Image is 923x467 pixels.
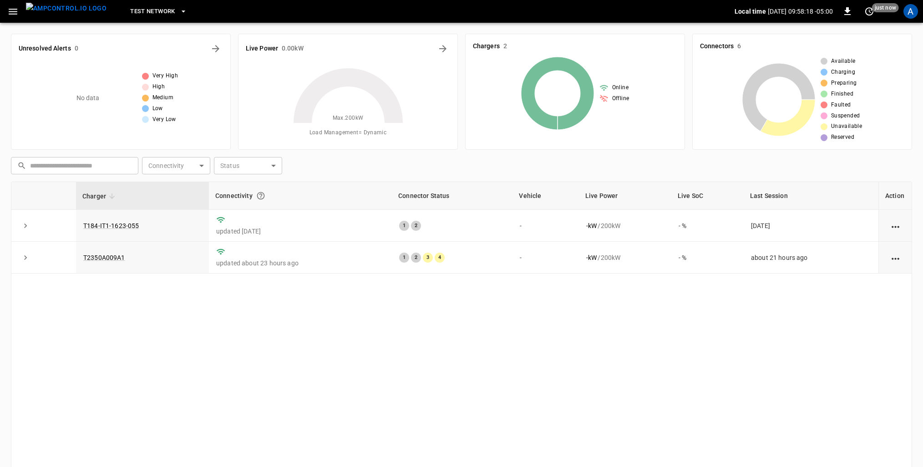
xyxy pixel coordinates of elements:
[671,182,744,210] th: Live SoC
[423,253,433,263] div: 3
[19,251,32,264] button: expand row
[579,182,671,210] th: Live Power
[831,79,857,88] span: Preparing
[671,242,744,274] td: - %
[399,253,409,263] div: 1
[700,41,734,51] h6: Connectors
[411,253,421,263] div: 2
[862,4,877,19] button: set refresh interval
[744,242,878,274] td: about 21 hours ago
[872,3,899,12] span: just now
[19,44,71,54] h6: Unresolved Alerts
[890,253,901,262] div: action cell options
[503,41,507,51] h6: 2
[612,94,629,103] span: Offline
[586,221,664,230] div: / 200 kW
[127,3,190,20] button: Test Network
[26,3,106,14] img: ampcontrol.io logo
[333,114,364,123] span: Max. 200 kW
[768,7,833,16] p: [DATE] 09:58:18 -05:00
[435,253,445,263] div: 4
[152,93,173,102] span: Medium
[612,83,629,92] span: Online
[83,254,125,261] a: T2350A009A1
[152,82,165,91] span: High
[130,6,175,17] span: Test Network
[831,68,855,77] span: Charging
[512,210,579,242] td: -
[19,219,32,233] button: expand row
[586,221,597,230] p: - kW
[282,44,304,54] h6: 0.00 kW
[831,90,853,99] span: Finished
[831,101,851,110] span: Faulted
[253,188,269,204] button: Connection between the charger and our software.
[744,210,878,242] td: [DATE]
[216,259,385,268] p: updated about 23 hours ago
[309,128,387,137] span: Load Management = Dynamic
[831,57,856,66] span: Available
[903,4,918,19] div: profile-icon
[586,253,664,262] div: / 200 kW
[152,104,163,113] span: Low
[735,7,766,16] p: Local time
[83,222,139,229] a: T184-IT1-1623-055
[392,182,512,210] th: Connector Status
[75,44,78,54] h6: 0
[246,44,278,54] h6: Live Power
[744,182,878,210] th: Last Session
[216,227,385,236] p: updated [DATE]
[878,182,912,210] th: Action
[890,221,901,230] div: action cell options
[76,93,100,103] p: No data
[737,41,741,51] h6: 6
[512,182,579,210] th: Vehicle
[411,221,421,231] div: 2
[473,41,500,51] h6: Chargers
[208,41,223,56] button: All Alerts
[215,188,385,204] div: Connectivity
[831,133,854,142] span: Reserved
[512,242,579,274] td: -
[671,210,744,242] td: - %
[831,122,862,131] span: Unavailable
[399,221,409,231] div: 1
[82,191,118,202] span: Charger
[831,112,860,121] span: Suspended
[152,71,178,81] span: Very High
[436,41,450,56] button: Energy Overview
[586,253,597,262] p: - kW
[152,115,176,124] span: Very Low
